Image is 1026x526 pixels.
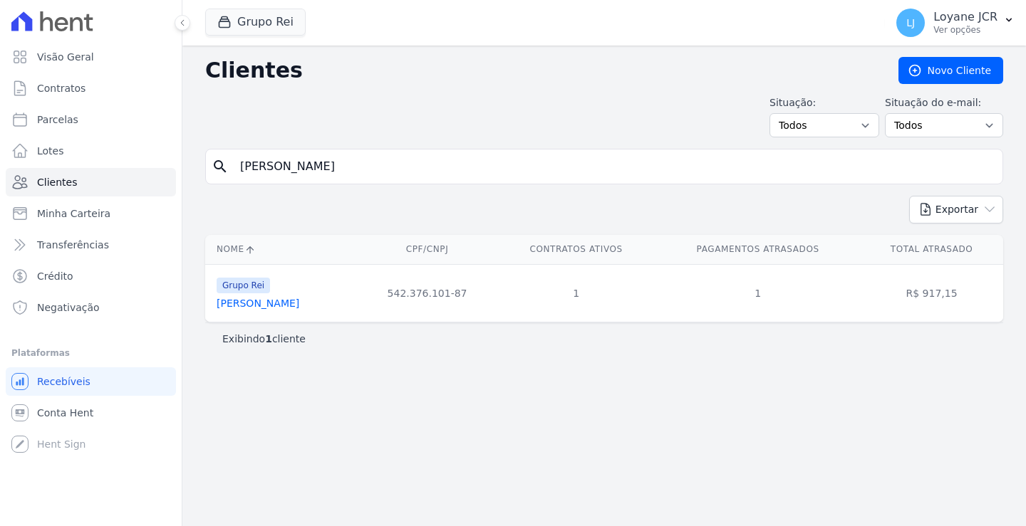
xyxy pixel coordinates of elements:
button: Grupo Rei [205,9,306,36]
a: Visão Geral [6,43,176,71]
p: Exibindo cliente [222,332,306,346]
th: Pagamentos Atrasados [655,235,860,264]
a: Negativação [6,293,176,322]
input: Buscar por nome, CPF ou e-mail [232,152,997,181]
td: 1 [497,264,655,322]
a: Lotes [6,137,176,165]
button: Exportar [909,196,1003,223]
span: Negativação [37,300,100,315]
i: search [212,158,229,175]
a: [PERSON_NAME] [217,298,299,309]
b: 1 [265,333,272,344]
span: Grupo Rei [217,278,270,293]
div: Plataformas [11,344,170,362]
th: CPF/CNPJ [358,235,497,264]
a: Minha Carteira [6,199,176,228]
td: 542.376.101-87 [358,264,497,322]
a: Parcelas [6,105,176,134]
th: Contratos Ativos [497,235,655,264]
span: Crédito [37,269,73,283]
span: Contratos [37,81,85,95]
a: Recebíveis [6,367,176,396]
span: Visão Geral [37,50,94,64]
a: Clientes [6,168,176,196]
span: Recebíveis [37,374,90,389]
a: Crédito [6,262,176,290]
span: Parcelas [37,112,78,127]
th: Total Atrasado [860,235,1003,264]
a: Novo Cliente [898,57,1003,84]
p: Loyane JCR [933,10,997,24]
span: Clientes [37,175,77,189]
span: Minha Carteira [37,206,110,221]
a: Contratos [6,74,176,102]
span: Conta Hent [37,406,93,420]
span: LJ [906,18,915,28]
td: R$ 917,15 [860,264,1003,322]
span: Transferências [37,238,109,252]
p: Ver opções [933,24,997,36]
a: Conta Hent [6,399,176,427]
label: Situação do e-mail: [885,95,1003,110]
h2: Clientes [205,58,876,83]
label: Situação: [769,95,879,110]
td: 1 [655,264,860,322]
span: Lotes [37,144,64,158]
a: Transferências [6,231,176,259]
button: LJ Loyane JCR Ver opções [885,3,1026,43]
th: Nome [205,235,358,264]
